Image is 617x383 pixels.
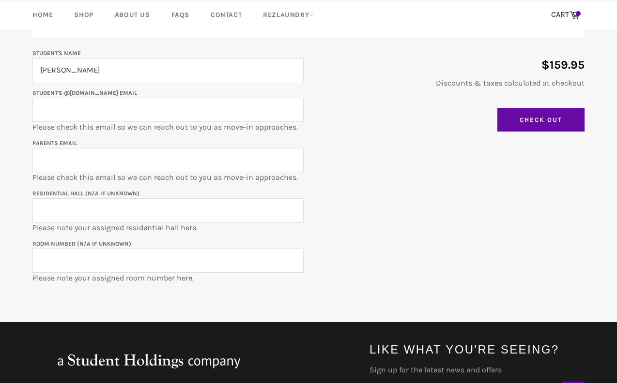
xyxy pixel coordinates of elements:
[32,238,304,283] p: Please note your assigned room number here.
[201,0,251,29] a: Contact
[32,140,77,147] label: Parents email
[546,5,585,25] a: CART
[32,240,131,247] label: Room Number (N/A if unknown)
[64,0,103,29] a: Shop
[253,0,323,29] a: RezLaundry
[162,0,199,29] a: FAQs
[313,57,585,73] p: $159.95
[32,89,137,96] label: Student's @[DOMAIN_NAME] email
[105,0,160,29] a: About Us
[23,0,62,29] a: Home
[32,341,265,380] img: aStudentHoldingsNFPcompany_large.png
[32,190,139,197] label: Residential Hall (N/A if unknown)
[32,87,304,133] p: Please check this email so we can reach out to you as move-in approaches.
[32,137,304,183] p: Please check this email so we can reach out to you as move-in approaches.
[32,50,81,57] label: Student's Name
[370,341,585,357] h4: Like what you're seeing?
[32,188,304,233] p: Please note your assigned residential hall here.
[370,365,585,375] label: Sign up for the latest news and offers
[497,108,585,132] input: Check Out
[313,78,585,88] p: Discounts & taxes calculated at checkout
